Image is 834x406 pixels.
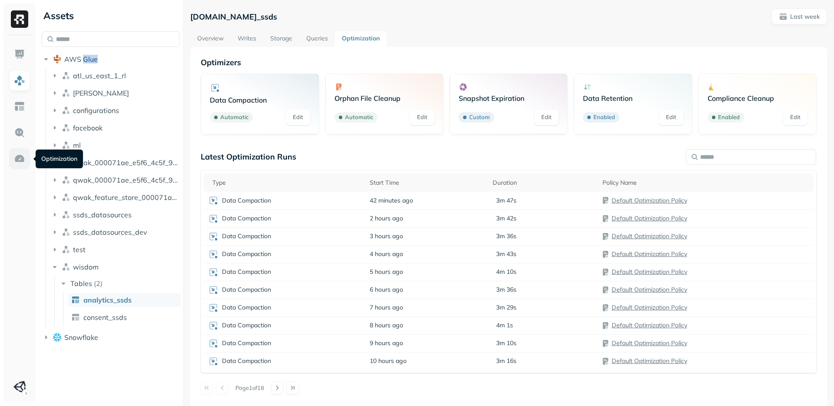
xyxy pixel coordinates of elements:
p: [DOMAIN_NAME]_ssds [190,12,277,22]
p: 3m 36s [496,232,516,240]
a: Edit [659,110,683,125]
img: namespace [62,106,70,115]
p: 3m 10s [496,339,516,347]
p: Snapshot Expiration [459,94,559,103]
a: Edit [286,110,310,125]
span: wisdom [73,263,99,271]
button: [PERSON_NAME] [50,86,180,100]
p: Data Compaction [222,357,271,365]
p: Enabled [593,113,615,122]
span: consent_ssds [83,313,127,322]
p: Custom [469,113,490,122]
a: Default Optimization Policy [612,286,687,293]
button: ssds_datasources_dev [50,225,180,239]
div: Type [212,177,361,188]
img: Unity [13,381,26,393]
span: 10 hours ago [370,357,407,365]
p: Data Compaction [222,303,271,312]
p: Orphan File Cleanup [334,94,434,103]
a: Optimization [335,31,387,47]
span: [PERSON_NAME] [73,89,129,97]
span: analytics_ssds [83,296,132,304]
p: Data Compaction [222,250,271,258]
img: table [71,313,80,322]
button: atl_us_east_1_rl [50,69,180,83]
button: configurations [50,103,180,117]
img: root [53,333,62,341]
img: namespace [62,71,70,80]
a: Default Optimization Policy [612,214,687,222]
img: namespace [62,210,70,219]
span: 9 hours ago [370,339,403,347]
button: Last week [771,9,827,24]
a: Default Optimization Policy [612,303,687,311]
div: Assets [42,9,179,23]
img: namespace [62,89,70,97]
div: Policy Name [602,177,809,188]
button: AWS Glue [42,52,179,66]
img: Asset Explorer [14,101,25,112]
span: 2 hours ago [370,214,403,223]
span: qwak_000071ae_e5f6_4c5f_97ab_2b533d00d294_analytics_data_view [73,176,180,184]
span: 6 hours ago [370,286,403,294]
button: wisdom [50,260,180,274]
a: Queries [299,31,335,47]
span: configurations [73,106,119,115]
span: facebook [73,123,103,132]
a: Default Optimization Policy [612,196,687,204]
button: Snowflake [42,330,179,344]
div: Duration [493,177,594,188]
p: Data Compaction [222,232,271,240]
img: table [71,296,80,304]
img: Dashboard [14,49,25,60]
a: Writes [231,31,263,47]
span: 3 hours ago [370,232,403,240]
img: Ryft [11,10,28,28]
p: Data Compaction [222,214,271,223]
span: test [73,245,86,254]
a: Edit [783,110,808,125]
p: ( 2 ) [94,279,103,288]
button: qwak_000071ae_e5f6_4c5f_97ab_2b533d00d294_analytics_data [50,156,180,170]
span: Tables [70,279,92,288]
span: ssds_datasources [73,210,132,219]
p: Last week [790,13,820,21]
a: Overview [190,31,231,47]
a: Storage [263,31,299,47]
p: Data Compaction [222,339,271,347]
img: namespace [62,263,70,271]
span: 7 hours ago [370,303,403,312]
p: Automatic [220,113,248,122]
p: 3m 29s [496,303,516,312]
a: Default Optimization Policy [612,250,687,258]
span: 8 hours ago [370,321,403,329]
p: 3m 42s [496,214,516,223]
p: Latest Optimization Runs [201,152,296,162]
img: Optimization [14,153,25,164]
p: Data Compaction [222,286,271,294]
p: Automatic [345,113,373,122]
a: Edit [410,110,434,125]
span: Snowflake [64,333,98,342]
p: Compliance Cleanup [708,94,808,103]
span: 4 hours ago [370,250,403,258]
p: 3m 43s [496,250,516,258]
a: Edit [534,110,559,125]
button: qwak_000071ae_e5f6_4c5f_97ab_2b533d00d294_analytics_data_view [50,173,180,187]
img: Query Explorer [14,127,25,138]
span: atl_us_east_1_rl [73,71,126,80]
span: 5 hours ago [370,268,403,276]
img: namespace [62,245,70,254]
span: 42 minutes ago [370,196,413,205]
a: consent_ssds [68,310,181,324]
div: Start Time [370,177,484,188]
img: namespace [62,193,70,202]
img: namespace [62,123,70,132]
button: Tables(2) [59,276,180,290]
p: Data Compaction [222,196,271,205]
button: qwak_feature_store_000071ae_e5f6_4c5f_97ab_2b533d00d294 [50,190,180,204]
span: qwak_feature_store_000071ae_e5f6_4c5f_97ab_2b533d00d294 [73,193,180,202]
button: ssds_datasources [50,208,180,222]
p: Optimizers [201,57,817,67]
p: Data Compaction [222,321,271,329]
